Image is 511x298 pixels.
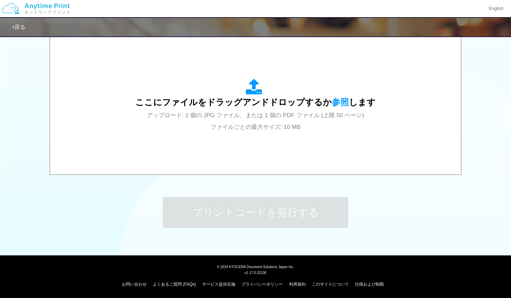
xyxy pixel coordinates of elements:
[217,264,294,269] span: © 2024 KYOCERA Document Solutions Japan Inc.
[147,112,364,130] span: アップロード: 1 個の JPG ファイル、または 1 個の PDF ファイル (上限 50 ページ) ファイルごとの最大サイズ: 10 MB
[12,24,25,30] a: 戻る
[289,282,306,287] a: 利用規約
[241,282,283,287] a: プライバシーポリシー
[163,197,348,228] button: プリントコードを発行する
[355,282,384,287] a: 仕様および制限
[332,97,349,107] span: 参照
[153,282,196,287] a: よくあるご質問 (FAQs)
[312,282,349,287] a: このサイトについて
[202,282,235,287] a: サービス提供店舗
[245,271,266,275] span: v1.17.0.32136
[122,282,147,287] a: お問い合わせ
[135,97,376,107] span: ここにファイルをドラッグアンドドロップするか します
